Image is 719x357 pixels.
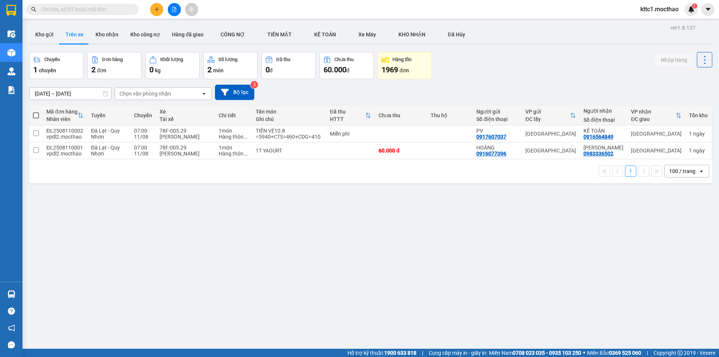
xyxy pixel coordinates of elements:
[46,134,84,140] div: vpdl2.mocthao
[256,109,322,115] div: Tên món
[43,106,87,125] th: Toggle SortBy
[631,131,682,137] div: [GEOGRAPHIC_DATA]
[251,81,258,88] sup: 3
[525,116,570,122] div: ĐC lấy
[476,145,518,151] div: HOÀNG
[525,131,576,137] div: [GEOGRAPHIC_DATA]
[168,3,181,16] button: file-add
[160,145,211,151] div: 78F-005.29
[185,3,198,16] button: aim
[166,25,209,43] button: Hàng đã giao
[627,106,685,125] th: Toggle SortBy
[422,349,423,357] span: |
[634,4,685,14] span: kttc1.mocthao
[693,148,705,154] span: ngày
[583,117,624,123] div: Số điện thoại
[513,350,581,356] strong: 0708 023 035 - 0935 103 250
[693,131,705,137] span: ngày
[705,6,712,13] span: caret-down
[160,109,211,115] div: Xe
[670,24,695,32] div: ver 1.8.137
[134,134,152,140] div: 11/08
[689,112,708,118] div: Tồn kho
[46,145,84,151] div: ĐL2508110001
[44,57,60,62] div: Chuyến
[160,57,183,62] div: Khối lượng
[201,91,207,97] svg: open
[688,6,695,13] img: icon-new-feature
[377,52,432,79] button: Hàng tồn1969đơn
[39,67,56,73] span: chuyến
[160,128,211,134] div: 78F-005.29
[91,65,95,74] span: 2
[91,145,120,157] span: Đà Lạt - Quy Nhơn
[476,134,506,140] div: 0917607037
[7,290,15,298] img: warehouse-icon
[160,134,211,140] div: [PERSON_NAME]
[30,88,111,100] input: Select a date range.
[91,112,127,118] div: Tuyến
[583,128,624,134] div: KẾ TOÁN
[160,116,211,122] div: Tài xế
[609,350,641,356] strong: 0369 525 060
[256,128,322,140] div: TIỀN VÉ10.8 =5940+CTS=460+CDG=410
[219,128,248,134] div: 1 món
[261,52,316,79] button: Đã thu0đ
[160,151,211,157] div: [PERSON_NAME]
[379,148,423,154] div: 60.000 đ
[172,7,177,12] span: file-add
[102,57,123,62] div: Đơn hàng
[489,349,581,357] span: Miền Nam
[330,131,371,137] div: Miễn phí
[91,128,120,140] span: Đà Lạt - Quy Nhơn
[398,31,425,37] span: KHO NHẬN
[219,151,248,157] div: Hàng thông thường
[693,3,696,9] span: 1
[243,134,248,140] span: ...
[7,67,15,75] img: warehouse-icon
[60,25,90,43] button: Trên xe
[326,106,375,125] th: Toggle SortBy
[689,131,708,137] div: 1
[97,67,106,73] span: đơn
[7,49,15,57] img: warehouse-icon
[324,65,346,74] span: 60.000
[583,134,613,140] div: 0916564849
[154,7,160,12] span: plus
[587,349,641,357] span: Miền Bắc
[276,57,290,62] div: Đã thu
[119,90,171,97] div: Chọn văn phòng nhận
[87,52,142,79] button: Đơn hàng2đơn
[243,151,248,157] span: ...
[346,67,349,73] span: đ
[213,67,224,73] span: món
[218,57,237,62] div: Số lượng
[382,65,398,74] span: 1969
[583,151,613,157] div: 0983336502
[655,53,693,67] button: Nhập hàng
[6,5,16,16] img: logo-vxr
[384,350,416,356] strong: 1900 633 818
[8,308,15,315] span: question-circle
[392,57,412,62] div: Hàng tồn
[334,57,354,62] div: Chưa thu
[46,109,78,115] div: Mã đơn hàng
[358,31,376,37] span: Xe Máy
[7,30,15,38] img: warehouse-icon
[429,349,487,357] span: Cung cấp máy in - giấy in:
[431,112,469,118] div: Thu hộ
[31,7,36,12] span: search
[266,65,270,74] span: 0
[583,108,624,114] div: Người nhận
[155,67,161,73] span: kg
[698,168,704,174] svg: open
[476,109,518,115] div: Người gửi
[33,65,37,74] span: 1
[476,116,518,122] div: Số điện thoại
[207,65,212,74] span: 2
[256,116,322,122] div: Ghi chú
[476,151,506,157] div: 0916077396
[583,145,624,151] div: GIA BẢO
[379,112,423,118] div: Chưa thu
[46,116,78,122] div: Nhân viên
